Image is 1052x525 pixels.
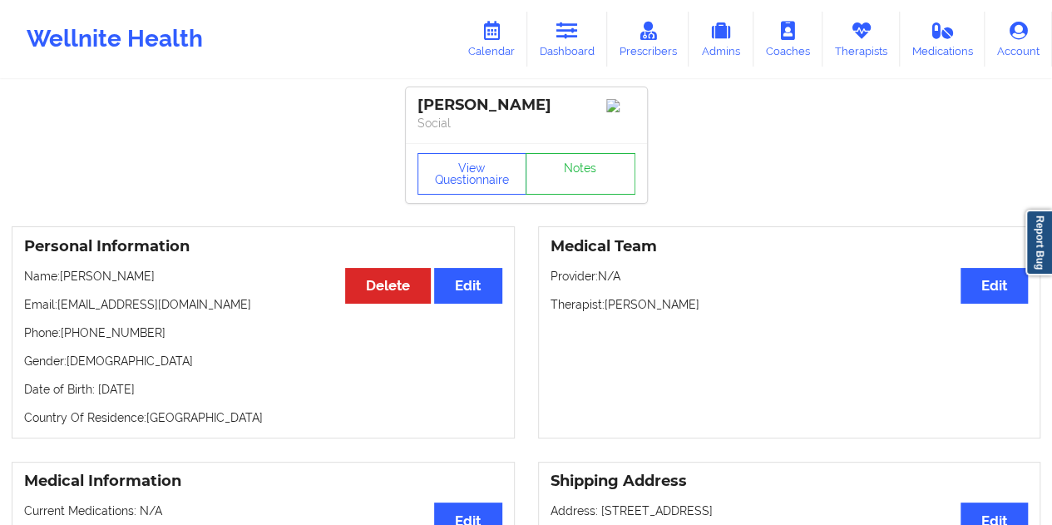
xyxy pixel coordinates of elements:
[417,153,527,195] button: View Questionnaire
[606,99,635,112] img: Image%2Fplaceholer-image.png
[24,503,502,519] p: Current Medications: N/A
[551,503,1029,519] p: Address: [STREET_ADDRESS]
[24,409,502,426] p: Country Of Residence: [GEOGRAPHIC_DATA]
[434,268,501,304] button: Edit
[24,324,502,341] p: Phone: [PHONE_NUMBER]
[417,96,635,115] div: [PERSON_NAME]
[900,12,985,67] a: Medications
[417,115,635,131] p: Social
[24,237,502,256] h3: Personal Information
[345,268,431,304] button: Delete
[24,381,502,398] p: Date of Birth: [DATE]
[24,268,502,285] p: Name: [PERSON_NAME]
[607,12,689,67] a: Prescribers
[24,472,502,491] h3: Medical Information
[24,296,502,313] p: Email: [EMAIL_ADDRESS][DOMAIN_NAME]
[822,12,900,67] a: Therapists
[961,268,1028,304] button: Edit
[985,12,1052,67] a: Account
[456,12,527,67] a: Calendar
[551,296,1029,313] p: Therapist: [PERSON_NAME]
[1025,210,1052,275] a: Report Bug
[526,153,635,195] a: Notes
[551,268,1029,285] p: Provider: N/A
[551,472,1029,491] h3: Shipping Address
[24,353,502,369] p: Gender: [DEMOGRAPHIC_DATA]
[551,237,1029,256] h3: Medical Team
[689,12,753,67] a: Admins
[527,12,607,67] a: Dashboard
[753,12,822,67] a: Coaches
